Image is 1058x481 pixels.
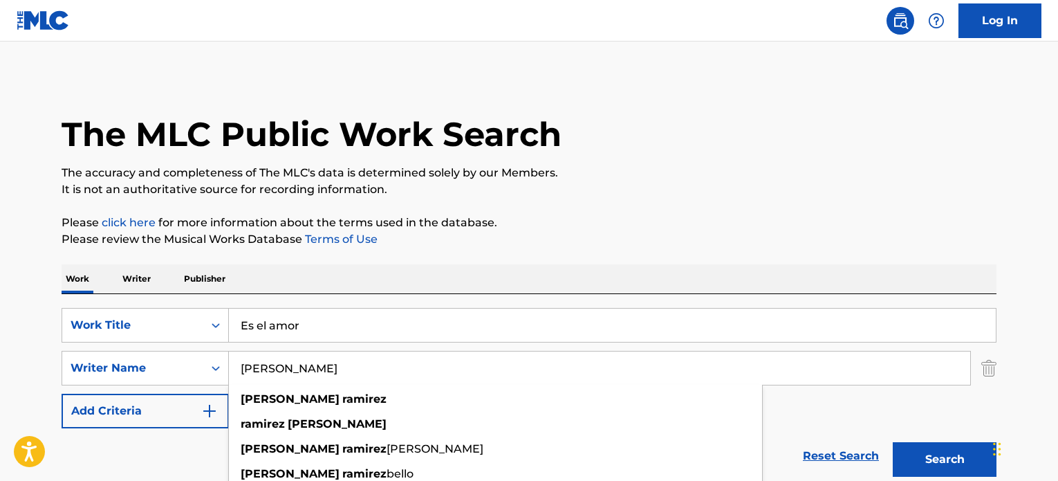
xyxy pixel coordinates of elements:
[118,264,155,293] p: Writer
[201,403,218,419] img: 9d2ae6d4665cec9f34b9.svg
[342,442,387,455] strong: ramirez
[241,442,340,455] strong: [PERSON_NAME]
[62,165,996,181] p: The accuracy and completeness of The MLC's data is determined solely by our Members.
[342,467,387,480] strong: ramirez
[180,264,230,293] p: Publisher
[893,442,996,477] button: Search
[981,351,996,385] img: Delete Criterion
[892,12,909,29] img: search
[922,7,950,35] div: Help
[387,467,414,480] span: bello
[62,394,229,428] button: Add Criteria
[241,467,340,480] strong: [PERSON_NAME]
[958,3,1041,38] a: Log In
[342,392,387,406] strong: ramirez
[62,114,562,155] h1: The MLC Public Work Search
[796,441,886,471] a: Reset Search
[71,360,195,376] div: Writer Name
[993,428,1001,470] div: Drag
[62,181,996,198] p: It is not an authoritative source for recording information.
[288,417,387,430] strong: [PERSON_NAME]
[928,12,945,29] img: help
[62,264,93,293] p: Work
[17,10,70,30] img: MLC Logo
[989,415,1058,481] iframe: Chat Widget
[302,233,378,246] a: Terms of Use
[241,392,340,406] strong: [PERSON_NAME]
[387,442,483,455] span: [PERSON_NAME]
[62,231,996,248] p: Please review the Musical Works Database
[887,7,914,35] a: Public Search
[71,317,195,334] div: Work Title
[62,215,996,231] p: Please for more information about the terms used in the database.
[102,216,156,229] a: click here
[241,417,285,430] strong: ramirez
